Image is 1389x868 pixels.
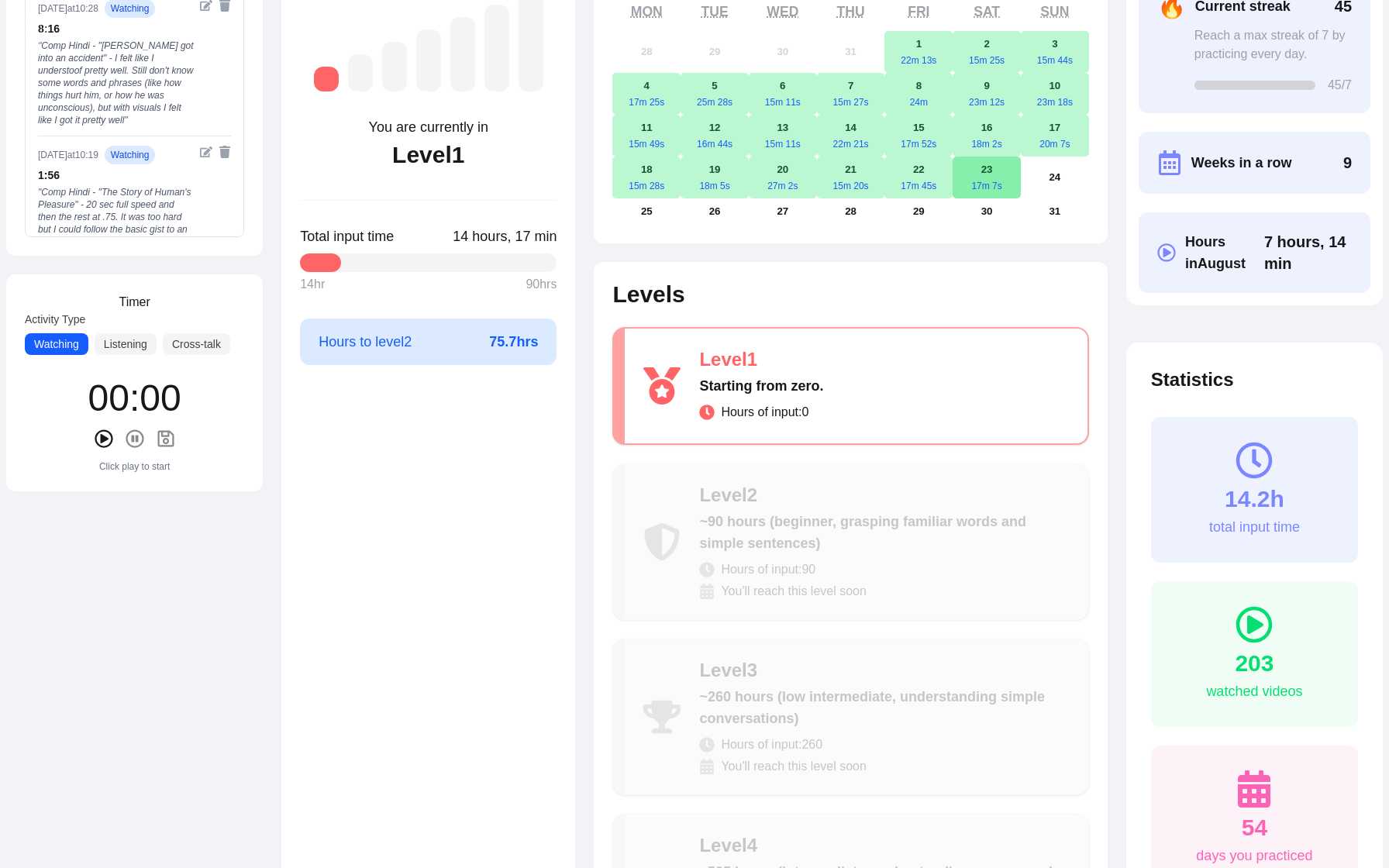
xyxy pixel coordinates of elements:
abbr: July 30, 2025 [777,46,788,57]
span: 14 hr [300,275,325,294]
div: days you practiced [1196,845,1312,866]
button: August 21, 202515m 20s [817,157,885,198]
span: Hours in August [1185,231,1264,274]
span: watching [105,146,156,164]
abbr: August 29, 2025 [913,205,925,217]
span: 90 hrs [526,275,557,294]
abbr: August 22, 2025 [913,164,925,175]
div: " Comp Hindi - "[PERSON_NAME] got into an accident" - I felt like I understoof pretty well. Still... [38,40,194,126]
button: July 28, 2025 [612,31,681,73]
button: July 30, 2025 [749,31,817,73]
abbr: August 20, 2025 [777,164,788,175]
span: You'll reach this level soon [721,757,866,776]
abbr: August 12, 2025 [709,122,721,133]
abbr: August 3, 2025 [1052,38,1057,50]
abbr: August 28, 2025 [845,205,856,217]
abbr: August 16, 2025 [981,122,993,133]
div: 20m 7s [1021,138,1089,150]
button: August 24, 2025 [1021,157,1089,198]
div: Level 4 [699,833,1069,858]
button: August 13, 202515m 11s [749,115,817,157]
button: August 31, 2025 [1021,198,1089,225]
div: Level 4: ~525 hours (intermediate, understanding more complex conversations) [416,29,441,91]
div: Level 3 [699,658,1069,683]
button: August 29, 2025 [884,198,953,225]
div: 24m [884,96,953,108]
div: Level 3: ~260 hours (low intermediate, understanding simple conversations) [382,42,407,91]
div: 8 : 16 [38,21,194,36]
button: August 15, 202517m 52s [884,115,953,157]
button: August 16, 202518m 2s [953,115,1021,157]
abbr: July 29, 2025 [709,46,721,57]
div: Level 5: ~1,050 hours (high intermediate, understanding most everyday content) [450,17,475,91]
abbr: August 5, 2025 [712,80,717,91]
button: Edit entry [200,146,212,158]
abbr: Friday [908,4,929,19]
abbr: August 30, 2025 [981,205,993,217]
abbr: August 19, 2025 [709,164,721,175]
img: menu [6,6,53,53]
button: August 18, 202515m 28s [612,157,681,198]
div: Level 2 [699,483,1069,508]
abbr: August 6, 2025 [780,80,785,91]
div: Reach a max streak of 7 by practicing every day. [1194,26,1352,64]
button: August 17, 202520m 7s [1021,115,1089,157]
button: August 22, 202517m 45s [884,157,953,198]
div: Level 1 [699,347,1068,372]
abbr: July 31, 2025 [845,46,856,57]
abbr: August 4, 2025 [644,80,650,91]
span: You'll reach this level soon [721,582,866,601]
abbr: August 11, 2025 [641,122,653,133]
abbr: August 24, 2025 [1049,171,1060,183]
button: August 28, 2025 [817,198,885,225]
abbr: August 7, 2025 [848,80,853,91]
button: August 23, 202517m 7s [953,157,1021,198]
abbr: August 9, 2025 [984,80,989,91]
div: 22m 13s [884,54,953,67]
button: August 5, 202525m 28s [681,73,749,115]
abbr: August 17, 2025 [1049,122,1060,133]
button: August 30, 2025 [953,198,1021,225]
button: August 8, 202524m [884,73,953,115]
button: August 3, 202515m 44s [1021,31,1089,73]
div: 15m 11s [749,138,817,150]
h2: Statistics [1151,367,1358,392]
button: August 12, 202516m 44s [681,115,749,157]
div: 54 [1242,814,1267,842]
div: total input time [1209,516,1300,538]
span: 9 [1343,152,1352,174]
div: 23m 18s [1021,96,1089,108]
abbr: August 8, 2025 [916,80,922,91]
button: August 14, 202522m 21s [817,115,885,157]
abbr: August 2, 2025 [984,38,989,50]
abbr: Monday [631,4,663,19]
div: Level 6: ~1,750 hours (advanced, understanding native media with effort) [484,5,509,91]
div: 15m 44s [1021,54,1089,67]
abbr: July 28, 2025 [641,46,653,57]
h2: Levels [612,281,1088,308]
span: Click to toggle between decimal and time format [1264,231,1352,274]
div: You are currently in [369,116,488,138]
div: 15m 20s [817,180,885,192]
abbr: August 15, 2025 [913,122,925,133]
div: 18m 2s [953,138,1021,150]
span: 75.7 hrs [489,331,538,353]
div: 15m 25s [953,54,1021,67]
abbr: Sunday [1040,4,1069,19]
button: August 27, 2025 [749,198,817,225]
button: July 31, 2025 [817,31,885,73]
button: August 7, 202515m 27s [817,73,885,115]
h3: Timer [119,293,150,312]
abbr: August 14, 2025 [845,122,856,133]
span: Click to toggle between decimal and time format [453,226,557,247]
button: Delete entry [219,146,231,158]
div: 22m 21s [817,138,885,150]
button: August 9, 202523m 12s [953,73,1021,115]
span: Total input time [300,226,394,247]
div: [DATE] at 10:28 [38,2,98,15]
span: Hours to level 2 [319,331,412,353]
span: Hours of input: 0 [721,403,808,422]
button: August 11, 202515m 49s [612,115,681,157]
abbr: Wednesday [767,4,798,19]
div: Level 2: ~90 hours (beginner, grasping familiar words and simple sentences) [348,54,373,91]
